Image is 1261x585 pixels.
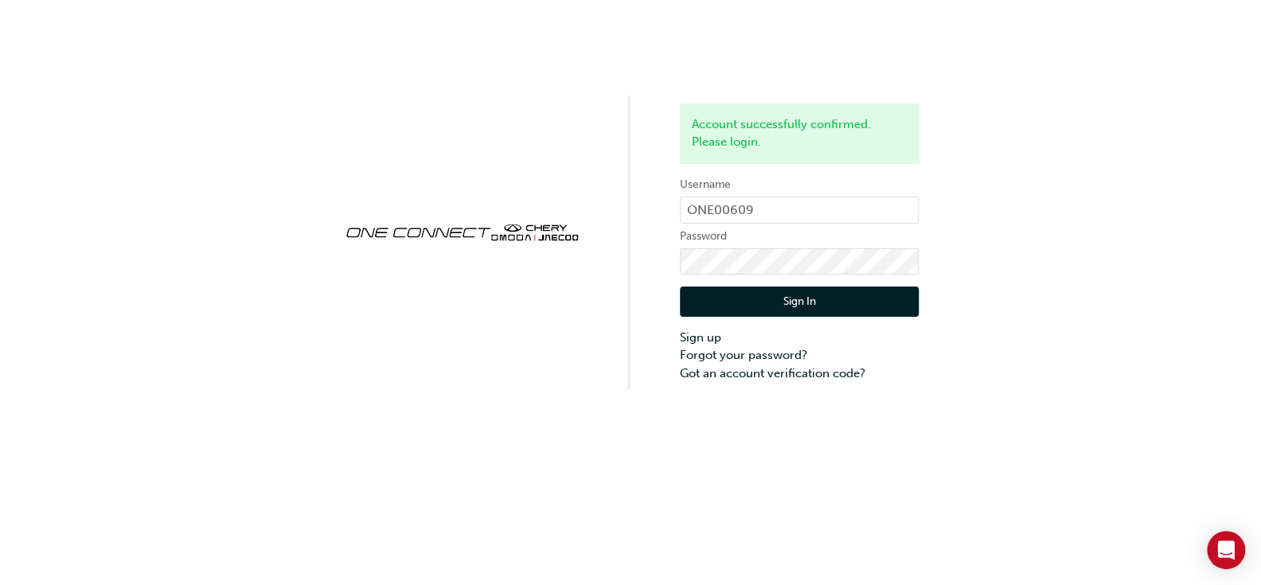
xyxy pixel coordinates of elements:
[1207,531,1245,569] div: Open Intercom Messenger
[680,365,919,383] a: Got an account verification code?
[680,346,919,365] a: Forgot your password?
[680,227,919,246] label: Password
[680,287,919,317] button: Sign In
[680,103,919,163] div: Account successfully confirmed. Please login.
[680,329,919,347] a: Sign up
[342,210,581,252] img: oneconnect
[680,197,919,224] input: Username
[680,175,919,194] label: Username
